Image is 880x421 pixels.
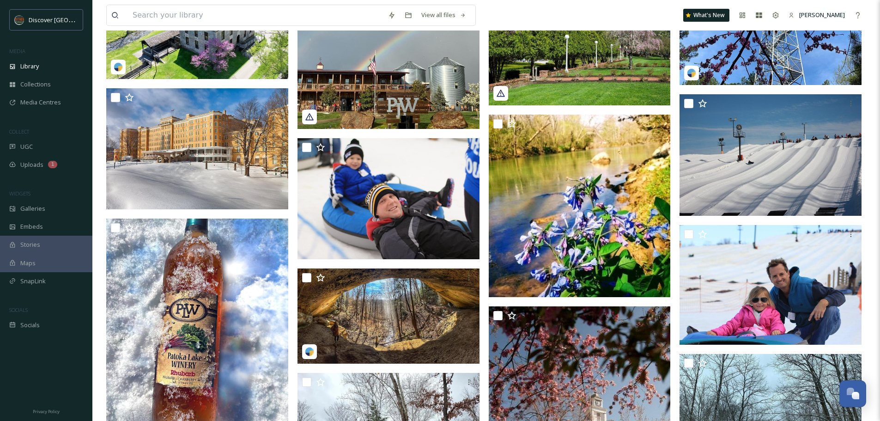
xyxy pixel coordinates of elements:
[687,68,696,78] img: snapsea-logo.png
[20,222,43,231] span: Embeds
[680,225,862,345] img: 3bb018c4-1b1e-f11f-ead7-68135a256468.jpg
[297,138,479,260] img: 4efd208d-0592-d67a-7e91-e284956618a4.jpg
[20,142,33,151] span: UGC
[784,6,850,24] a: [PERSON_NAME]
[839,380,866,407] button: Open Chat
[20,160,43,169] span: Uploads
[20,240,40,249] span: Stories
[20,259,36,268] span: Maps
[9,48,25,55] span: MEDIA
[20,321,40,329] span: Socials
[417,6,471,24] a: View all files
[799,11,845,19] span: [PERSON_NAME]
[20,80,51,89] span: Collections
[489,115,671,297] img: 4a5b9e26-268f-6605-30dc-8e40c57ab68d.jpg
[15,15,24,24] img: SIN-logo.svg
[33,405,60,416] a: Privacy Policy
[33,409,60,415] span: Privacy Policy
[20,204,45,213] span: Galleries
[20,277,46,286] span: SnapLink
[9,190,30,197] span: WIDGETS
[106,88,288,210] img: 5610dc66-8e10-6976-5c8c-15c94d950018.jpg
[114,62,123,72] img: snapsea-logo.png
[680,94,862,216] img: 2bed8582-b068-4a40-e605-21db28af831b.jpg
[20,98,61,107] span: Media Centres
[9,306,28,313] span: SOCIALS
[48,161,57,168] div: 1
[305,347,314,356] img: snapsea-logo.png
[29,15,144,24] span: Discover [GEOGRAPHIC_DATA][US_STATE]
[20,62,39,71] span: Library
[128,5,383,25] input: Search your library
[297,268,479,364] img: 9446d4fb-d9ab-a275-14ad-41def7575965.jpg
[9,128,29,135] span: COLLECT
[683,9,729,22] a: What's New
